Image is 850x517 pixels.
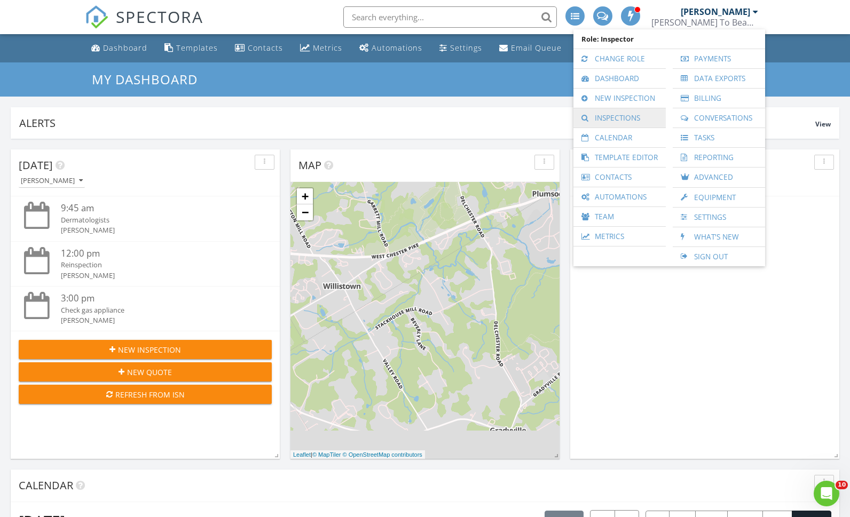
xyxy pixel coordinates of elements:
div: Email Queue [511,43,562,53]
a: What's New [678,227,760,246]
div: Automations [372,43,422,53]
a: Team [579,207,660,226]
a: Zoom in [297,188,313,204]
a: © OpenStreetMap contributors [343,451,422,458]
span: [DATE] [19,158,53,172]
div: Refresh from ISN [27,389,263,400]
a: Contacts [231,38,287,58]
a: Dashboard [87,38,152,58]
a: Dashboard [579,69,660,88]
div: Contacts [248,43,283,53]
div: 9:45 am [61,202,251,215]
a: Contacts [579,168,660,187]
a: My Dashboard [92,70,207,88]
button: [PERSON_NAME] [19,174,85,188]
span: SPECTORA [116,5,203,28]
span: Calendar [19,478,73,492]
span: Map [298,158,321,172]
a: Automations (Advanced) [355,38,427,58]
a: Templates [160,38,222,58]
button: Refresh from ISN [19,385,272,404]
a: Metrics [296,38,347,58]
a: Equipment [678,188,760,207]
a: Reporting [678,148,760,167]
span: New Inspection [118,344,181,355]
a: Settings [678,208,760,227]
div: [PERSON_NAME] [61,271,251,281]
span: 10 [836,481,848,489]
div: [PERSON_NAME] [61,315,251,325]
div: [PERSON_NAME] [21,177,83,185]
a: Settings [435,38,486,58]
a: Zoom out [297,204,313,220]
a: Calendar [579,128,660,147]
div: 3:00 pm [61,292,251,305]
span: New Quote [127,367,172,378]
a: Metrics [579,227,660,246]
div: Metrics [313,43,342,53]
div: [PERSON_NAME] [61,225,251,235]
div: Dashboard [103,43,147,53]
a: SPECTORA [85,14,203,37]
div: Templates [176,43,218,53]
a: © MapTiler [312,451,341,458]
a: Sign Out [678,247,760,266]
div: Batten To Beam Inspections, LLC [651,17,758,28]
a: Leaflet [293,451,311,458]
a: Automations [579,187,660,206]
a: Change Role [579,49,660,68]
span: Role: Inspector [579,29,760,49]
a: Payments [678,49,760,68]
span: View [815,120,831,129]
div: Alerts [19,116,815,130]
img: The Best Home Inspection Software - Spectora [85,5,108,29]
div: Dermatologists [61,215,251,225]
a: Conversations [678,108,760,128]
a: Advanced [678,168,760,187]
a: New Inspection [579,89,660,108]
a: Inspections [579,108,660,128]
a: Template Editor [579,148,660,167]
div: Settings [450,43,482,53]
a: Billing [678,89,760,108]
a: Tasks [678,128,760,147]
div: [PERSON_NAME] [681,6,750,17]
div: Check gas appliance [61,305,251,315]
button: New Quote [19,362,272,381]
div: | [290,450,425,459]
button: New Inspection [19,340,272,359]
iframe: Intercom live chat [814,481,839,506]
input: Search everything... [343,6,557,28]
a: Data Exports [678,69,760,88]
a: Email Queue [495,38,566,58]
div: Reinspection [61,260,251,270]
div: 12:00 pm [61,247,251,260]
